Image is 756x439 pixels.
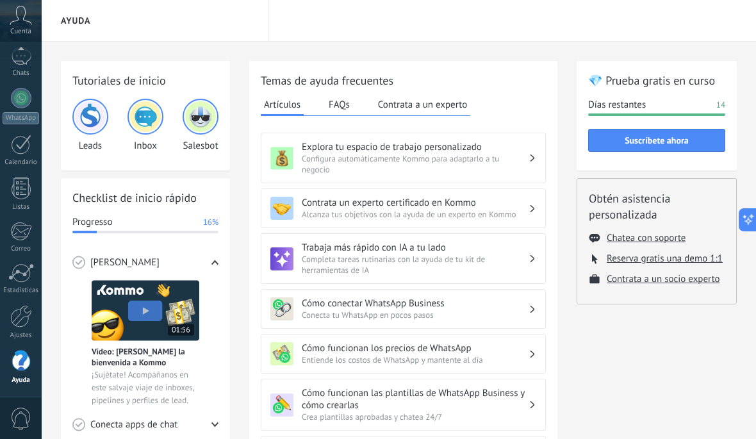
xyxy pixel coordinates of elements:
[302,297,529,310] h3: Cómo conectar WhatsApp Business
[302,141,529,153] h3: Explora tu espacio de trabajo personalizado
[302,197,529,209] h3: Contrata un experto certificado en Kommo
[3,69,40,78] div: Chats
[92,280,199,341] img: Meet video
[716,99,725,112] span: 14
[302,209,529,220] span: Alcanza tus objetivos con la ayuda de un experto en Kommo
[607,253,723,265] button: Reserva gratis una demo 1:1
[302,411,529,422] span: Crea plantillas aprobadas y chatea 24/7
[90,256,160,269] span: [PERSON_NAME]
[3,112,39,124] div: WhatsApp
[302,354,529,365] span: Entiende los costos de WhatsApp y mantente al día
[127,99,163,152] div: Inbox
[90,418,177,431] span: Conecta apps de chat
[3,331,40,340] div: Ajustes
[607,273,720,285] button: Contrata a un socio experto
[302,342,529,354] h3: Cómo funcionan los precios de WhatsApp
[10,28,31,36] span: Cuenta
[3,203,40,211] div: Listas
[261,95,304,116] button: Artículos
[261,72,546,88] h2: Temas de ayuda frecuentes
[302,310,529,320] span: Conecta tu WhatsApp en pocos pasos
[302,242,529,254] h3: Trabaja más rápido con IA a tu lado
[183,99,218,152] div: Salesbot
[302,254,529,276] span: Completa tareas rutinarias con la ayuda de tu kit de herramientas de IA
[3,376,40,385] div: Ayuda
[92,369,199,407] span: ¡Sujétate! Acompáñanos en este salvaje viaje de inboxes, pipelines y perfiles de lead.
[72,99,108,152] div: Leads
[3,286,40,295] div: Estadísticas
[607,232,686,244] button: Chatea con soporte
[375,95,470,114] button: Contrata a un experto
[302,387,529,411] h3: Cómo funcionan las plantillas de WhatsApp Business y cómo crearlas
[92,346,199,368] span: Vídeo: [PERSON_NAME] la bienvenida a Kommo
[625,136,689,145] span: Suscríbete ahora
[325,95,353,114] button: FAQs
[588,129,725,152] button: Suscríbete ahora
[203,216,218,229] span: 16%
[302,153,529,175] span: Configura automáticamente Kommo para adaptarlo a tu negocio
[588,72,725,88] h2: 💎 Prueba gratis en curso
[72,216,112,229] span: Progresso
[588,99,646,112] span: Días restantes
[3,245,40,253] div: Correo
[589,190,725,222] h2: Obtén asistencia personalizada
[72,72,218,88] h2: Tutoriales de inicio
[72,190,218,206] h2: Checklist de inicio rápido
[3,158,40,167] div: Calendario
